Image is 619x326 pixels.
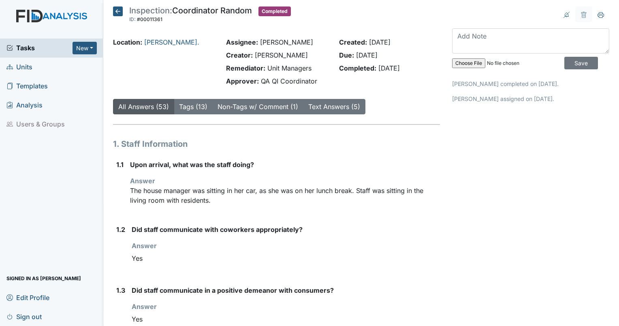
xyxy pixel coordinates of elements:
span: Sign out [6,310,42,323]
strong: Answer [132,302,157,311]
a: Text Answers (5) [308,103,360,111]
span: Signed in as [PERSON_NAME] [6,272,81,285]
label: Did staff communicate in a positive demeanor with consumers? [132,285,334,295]
span: QA QI Coordinator [261,77,317,85]
span: [DATE] [369,38,391,46]
a: All Answers (53) [118,103,169,111]
input: Save [564,57,598,69]
strong: Due: [339,51,354,59]
div: Yes [132,251,440,266]
span: [DATE] [356,51,378,59]
label: 1.3 [116,285,125,295]
span: ID: [129,16,136,22]
a: Non-Tags w/ Comment (1) [218,103,298,111]
strong: Created: [339,38,367,46]
span: #00011361 [137,16,162,22]
strong: Approver: [226,77,259,85]
strong: Remediator: [226,64,265,72]
strong: Assignee: [226,38,258,46]
p: [PERSON_NAME] assigned on [DATE]. [452,94,609,103]
button: All Answers (53) [113,99,174,114]
label: 1.2 [116,225,125,234]
span: Inspection: [129,6,172,15]
button: New [73,42,97,54]
strong: Completed: [339,64,376,72]
span: Templates [6,80,48,92]
span: [PERSON_NAME] [255,51,308,59]
span: [PERSON_NAME] [260,38,313,46]
span: Unit Managers [267,64,312,72]
label: Upon arrival, what was the staff doing? [130,160,254,169]
span: [DATE] [378,64,400,72]
span: Analysis [6,99,43,112]
strong: Answer [130,177,155,185]
a: [PERSON_NAME]. [144,38,199,46]
label: 1.1 [116,160,124,169]
p: [PERSON_NAME] completed on [DATE]. [452,79,609,88]
span: Completed [258,6,291,16]
strong: Creator: [226,51,253,59]
strong: Location: [113,38,142,46]
strong: Answer [132,242,157,250]
label: Did staff communicate with coworkers appropriately? [132,225,303,234]
span: Units [6,61,32,73]
p: The house manager was sitting in her car, as she was on her lunch break. Staff was sitting in the... [130,186,440,205]
div: Coordinator Random [129,6,252,24]
button: Text Answers (5) [303,99,365,114]
h1: 1. Staff Information [113,138,440,150]
a: Tasks [6,43,73,53]
span: Edit Profile [6,291,49,304]
button: Non-Tags w/ Comment (1) [212,99,303,114]
button: Tags (13) [174,99,213,114]
a: Tags (13) [179,103,207,111]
